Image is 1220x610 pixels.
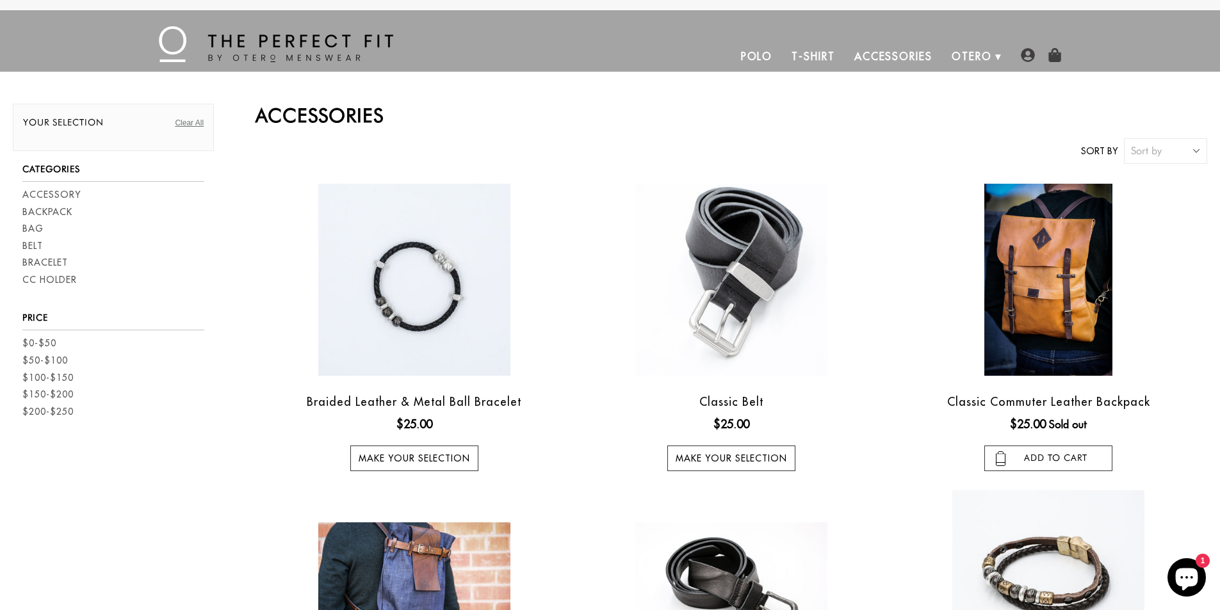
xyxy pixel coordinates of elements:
[893,184,1204,376] a: leather backpack
[22,371,74,385] a: $100-$150
[159,26,393,62] img: The Perfect Fit - by Otero Menswear - Logo
[22,354,68,367] a: $50-$100
[22,405,74,419] a: $200-$250
[1021,48,1035,62] img: user-account-icon.png
[175,117,204,129] a: Clear All
[984,184,1112,376] img: leather backpack
[396,415,432,433] ins: $25.00
[731,41,783,72] a: Polo
[1048,48,1062,62] img: shopping-bag-icon.png
[22,256,68,269] a: Bracelet
[22,239,43,253] a: Belt
[22,388,74,401] a: $150-$200
[307,394,521,409] a: Braided Leather & Metal Ball Bracelet
[22,222,44,236] a: Bag
[984,445,1112,471] input: add to cart
[947,394,1150,409] a: Classic Commuter Leather Backpack
[318,184,510,376] img: black braided leather bracelet
[635,184,827,376] img: otero menswear classic black leather belt
[1010,415,1046,433] ins: $25.00
[350,445,478,471] a: Make your selection
[1049,418,1087,431] span: Sold out
[22,205,72,219] a: Backpack
[22,273,77,287] a: CC Holder
[22,337,56,350] a: $0-$50
[256,104,1207,127] h2: Accessories
[1164,558,1210,600] inbox-online-store-chat: Shopify online store chat
[22,164,204,182] h3: Categories
[713,415,749,433] ins: $25.00
[23,117,204,134] h2: Your selection
[1081,145,1118,158] label: Sort by
[782,41,844,72] a: T-Shirt
[22,188,81,202] a: Accessory
[667,445,795,471] a: Make your selection
[942,41,1002,72] a: Otero
[845,41,942,72] a: Accessories
[699,394,763,409] a: Classic Belt
[22,312,204,330] h3: Price
[576,184,886,376] a: otero menswear classic black leather belt
[259,184,569,376] a: black braided leather bracelet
